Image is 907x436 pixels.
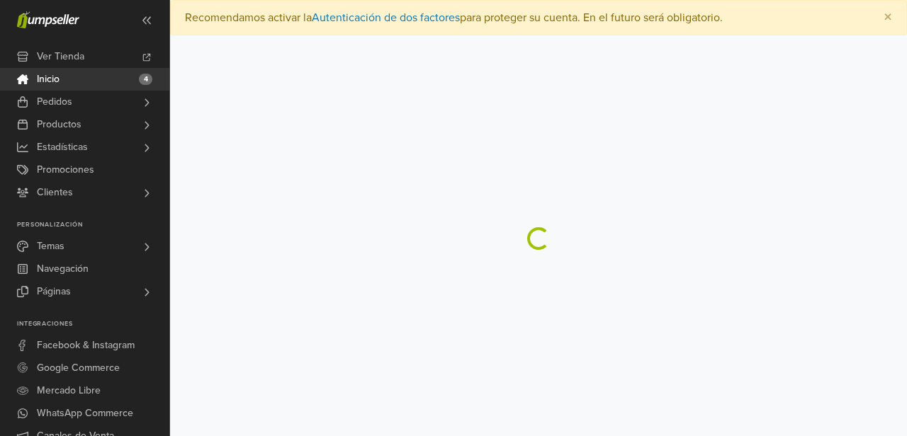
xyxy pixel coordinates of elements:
a: Autenticación de dos factores [312,11,460,25]
span: Google Commerce [37,357,120,379]
span: Temas [37,235,64,258]
span: Navegación [37,258,89,280]
span: Clientes [37,181,73,204]
span: Facebook & Instagram [37,334,135,357]
span: Productos [37,113,81,136]
span: Páginas [37,280,71,303]
p: Personalización [17,221,169,229]
span: 4 [139,74,152,85]
p: Integraciones [17,320,169,328]
span: Mercado Libre [37,379,101,402]
span: × [884,7,892,28]
span: Inicio [37,68,60,91]
button: Close [869,1,906,35]
span: Estadísticas [37,136,88,159]
span: Pedidos [37,91,72,113]
span: Promociones [37,159,94,181]
span: WhatsApp Commerce [37,402,133,425]
span: Ver Tienda [37,45,84,68]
